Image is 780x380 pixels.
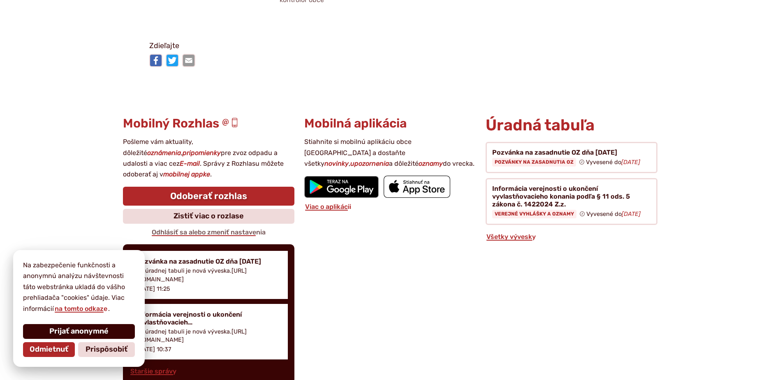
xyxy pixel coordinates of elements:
span: Prijať anonymné [49,327,109,336]
h4: Pozvánka na zasadnutie OZ dňa [DATE] [136,257,281,265]
strong: novinky [324,160,349,167]
p: Na zabezpečenie funkčnosti a anonymnú analýzu návštevnosti táto webstránka ukladá do vášho prehli... [23,260,135,314]
a: Pozvánka na zasadnutie OZ dňa [DATE] Na úradnej tabuli je nová výveska.[URL][DOMAIN_NAME] [DATE] ... [130,251,288,299]
h2: Úradná tabuľa [486,117,657,134]
img: Prejsť na mobilnú aplikáciu Sekule v App Store [384,176,450,198]
h3: Mobilná aplikácia [304,117,476,130]
p: Na úradnej tabuli je nová výveska.[URL][DOMAIN_NAME] [136,267,281,283]
strong: oznámenia [147,149,181,157]
button: Odmietnuť [23,342,75,357]
a: Všetky vývesky [486,233,537,241]
h4: Informácia verejnosti o ukončení vyvlastňovacieh… [136,310,281,326]
a: Pozvánka na zasadnutie OZ dňa [DATE] Pozvánky na zasadnutia OZ Vyvesené do[DATE] [486,142,657,173]
p: Zdieľajte [149,40,507,52]
a: Odhlásiť sa alebo zmeniť nastavenia [151,228,266,236]
a: Informácia verejnosti o ukončení vyvlastňovacieh… Na úradnej tabuli je nová výveska.[URL][DOMAIN_... [130,304,288,360]
h3: Mobilný Rozhlas [123,117,294,130]
button: Prispôsobiť [78,342,135,357]
p: Stiahnite si mobilnú aplikáciu obce [GEOGRAPHIC_DATA] a dostaňte všetky , a dôležité do vrecka. [304,137,476,169]
p: Na úradnej tabuli je nová výveska.[URL][DOMAIN_NAME] [136,328,281,344]
strong: mobilnej appke [163,170,210,178]
p: [DATE] 10:37 [136,346,171,353]
strong: oznamy [419,160,443,167]
a: Viac o aplikácii [304,203,352,211]
span: Odmietnuť [30,345,68,354]
strong: E-mail [180,160,200,167]
img: Zdieľať na Twitteri [166,54,179,67]
a: Zistiť viac o rozlase [123,209,294,224]
a: Informácia verejnosti o ukončení vyvlastňovacieho konania podľa § 11 ods. 5 zákona č. 1422024 Z.z... [486,178,657,225]
p: Pošleme vám aktuality, dôležité , pre zvoz odpadu a udalosti a viac cez . Správy z Rozhlasu môžet... [123,137,294,180]
a: Staršie správy [130,367,177,375]
img: Prejsť na mobilnú aplikáciu Sekule v službe Google Play [304,176,379,198]
a: na tomto odkaze [54,305,108,313]
p: [DATE] 11:25 [136,285,170,292]
strong: upozornenia [350,160,389,167]
button: Prijať anonymné [23,324,135,339]
img: Zdieľať e-mailom [182,54,195,67]
strong: pripomienky [183,149,221,157]
img: Zdieľať na Facebooku [149,54,162,67]
span: Prispôsobiť [86,345,127,354]
a: Odoberať rozhlas [123,187,294,206]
